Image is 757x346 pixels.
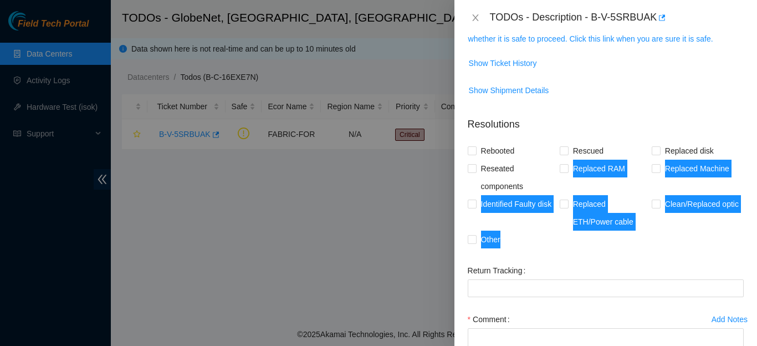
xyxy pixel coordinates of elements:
[477,142,519,160] span: Rebooted
[712,316,748,323] div: Add Notes
[468,13,483,23] button: Close
[469,84,549,96] span: Show Shipment Details
[569,142,608,160] span: Rescued
[477,231,505,248] span: Other
[468,54,538,72] button: Show Ticket History
[490,9,744,27] div: TODOs - Description - B-V-5SRBUAK
[661,142,718,160] span: Replaced disk
[468,279,744,297] input: Return Tracking
[469,57,537,69] span: Show Ticket History
[471,13,480,22] span: close
[569,160,630,177] span: Replaced RAM
[468,262,530,279] label: Return Tracking
[661,160,734,177] span: Replaced Machine
[468,311,514,328] label: Comment
[468,108,744,132] p: Resolutions
[661,195,743,213] span: Clean/Replaced optic
[569,195,652,231] span: Replaced ETH/Power cable
[711,311,748,328] button: Add Notes
[468,82,550,99] button: Show Shipment Details
[477,195,556,213] span: Identified Faulty disk
[477,160,560,195] span: Reseated components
